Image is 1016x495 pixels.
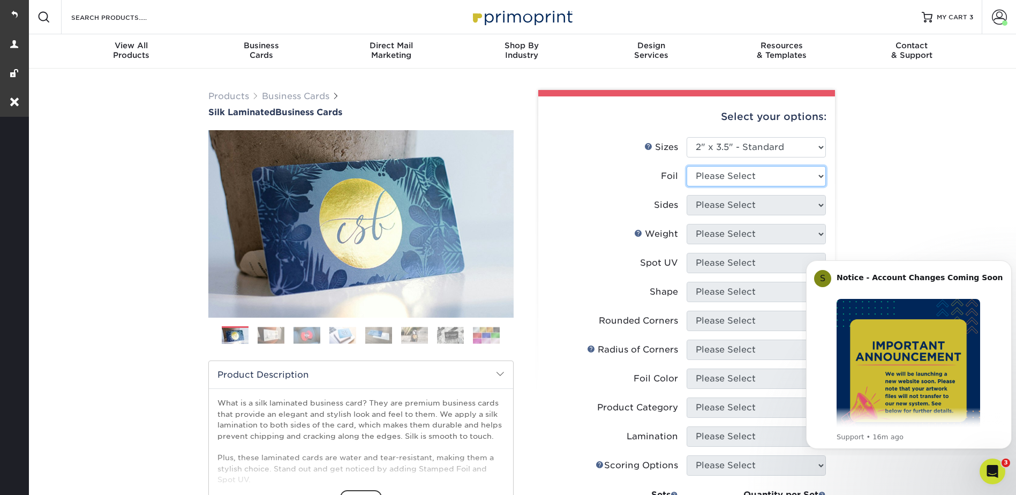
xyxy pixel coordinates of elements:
span: Business [196,41,326,50]
img: Business Cards 03 [293,327,320,343]
img: Business Cards 05 [365,327,392,343]
div: Industry [456,41,586,60]
h2: Product Description [209,361,513,388]
iframe: Intercom live chat [980,459,1005,484]
span: Design [586,41,717,50]
span: Resources [717,41,847,50]
div: & Support [847,41,977,60]
a: Shop ByIndustry [456,34,586,69]
div: Scoring Options [596,459,678,472]
img: Primoprint [468,5,575,28]
div: & Templates [717,41,847,60]
img: Business Cards 02 [258,327,284,343]
div: Spot UV [640,257,678,269]
div: Foil [661,170,678,183]
div: Sides [654,199,678,212]
img: Business Cards 04 [329,327,356,343]
div: Weight [634,228,678,241]
a: Contact& Support [847,34,977,69]
input: SEARCH PRODUCTS..... [70,11,175,24]
span: View All [66,41,197,50]
span: 3 [969,13,973,21]
span: Direct Mail [326,41,456,50]
div: Product Category [597,401,678,414]
div: Rounded Corners [599,314,678,327]
img: Business Cards 01 [222,322,249,349]
span: Contact [847,41,977,50]
a: Products [208,91,249,101]
a: Resources& Templates [717,34,847,69]
div: Select your options: [547,96,826,137]
img: Silk Laminated 01 [208,71,514,377]
a: Silk LaminatedBusiness Cards [208,107,514,117]
span: Shop By [456,41,586,50]
h1: Business Cards [208,107,514,117]
span: Silk Laminated [208,107,275,117]
div: Foil Color [634,372,678,385]
div: Sizes [644,141,678,154]
img: Business Cards 08 [473,327,500,343]
div: Lamination [627,430,678,443]
a: DesignServices [586,34,717,69]
span: 3 [1002,459,1010,467]
div: Marketing [326,41,456,60]
iframe: Intercom notifications message [802,251,1016,455]
img: Business Cards 06 [401,327,428,343]
img: Business Cards 07 [437,327,464,343]
div: Shape [650,286,678,298]
a: BusinessCards [196,34,326,69]
div: Services [586,41,717,60]
span: MY CART [937,13,967,22]
a: Business Cards [262,91,329,101]
div: Cards [196,41,326,60]
a: View AllProducts [66,34,197,69]
div: Radius of Corners [587,343,678,356]
a: Direct MailMarketing [326,34,456,69]
div: Products [66,41,197,60]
